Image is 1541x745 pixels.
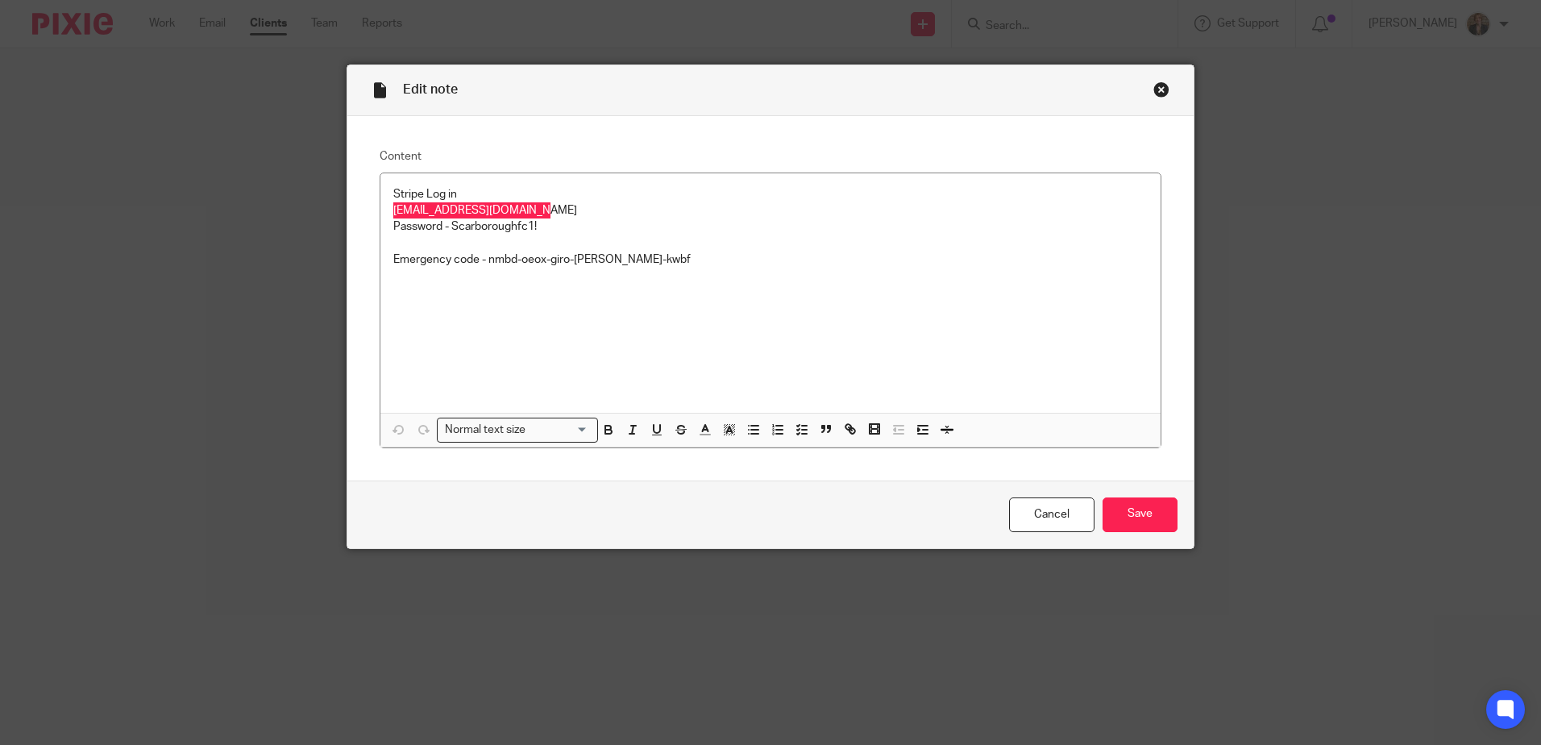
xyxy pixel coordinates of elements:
input: Save [1103,497,1178,532]
label: Content [380,148,1161,164]
input: Search for option [530,422,588,439]
p: [EMAIL_ADDRESS][DOMAIN_NAME] [393,202,1148,219]
a: Cancel [1009,497,1094,532]
p: Password - Scarboroughfc1! [393,219,1148,235]
p: Stripe Log in [393,186,1148,202]
span: Edit note [403,83,458,96]
span: Normal text size [441,422,529,439]
p: Emergency code - nmbd-oeox-giro-[PERSON_NAME]-kwbf [393,252,1148,268]
div: Search for option [437,418,598,443]
div: Close this dialog window [1153,81,1169,98]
